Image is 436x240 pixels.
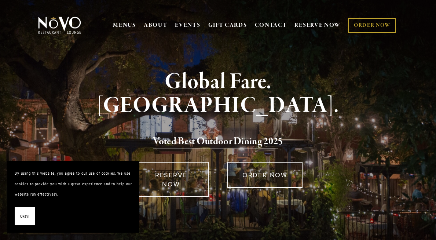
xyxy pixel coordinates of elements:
span: Okay! [20,211,29,222]
a: Voted Best Outdoor Dining 202 [153,135,278,149]
strong: Global Fare. [GEOGRAPHIC_DATA]. [97,68,339,120]
img: Novo Restaurant &amp; Lounge [37,16,83,34]
a: GIFT CARDS [208,18,247,32]
a: ORDER NOW [348,18,396,33]
a: ORDER NOW [227,162,303,188]
a: RESERVE NOW [294,18,341,32]
section: Cookie banner [7,161,139,233]
a: CONTACT [255,18,287,32]
button: Okay! [15,207,35,226]
a: EVENTS [175,22,200,29]
a: ABOUT [144,22,168,29]
a: RESERVE NOW [133,162,209,197]
h2: 5 [48,134,388,149]
a: MENUS [113,22,136,29]
p: By using this website, you agree to our use of cookies. We use cookies to provide you with a grea... [15,168,132,200]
